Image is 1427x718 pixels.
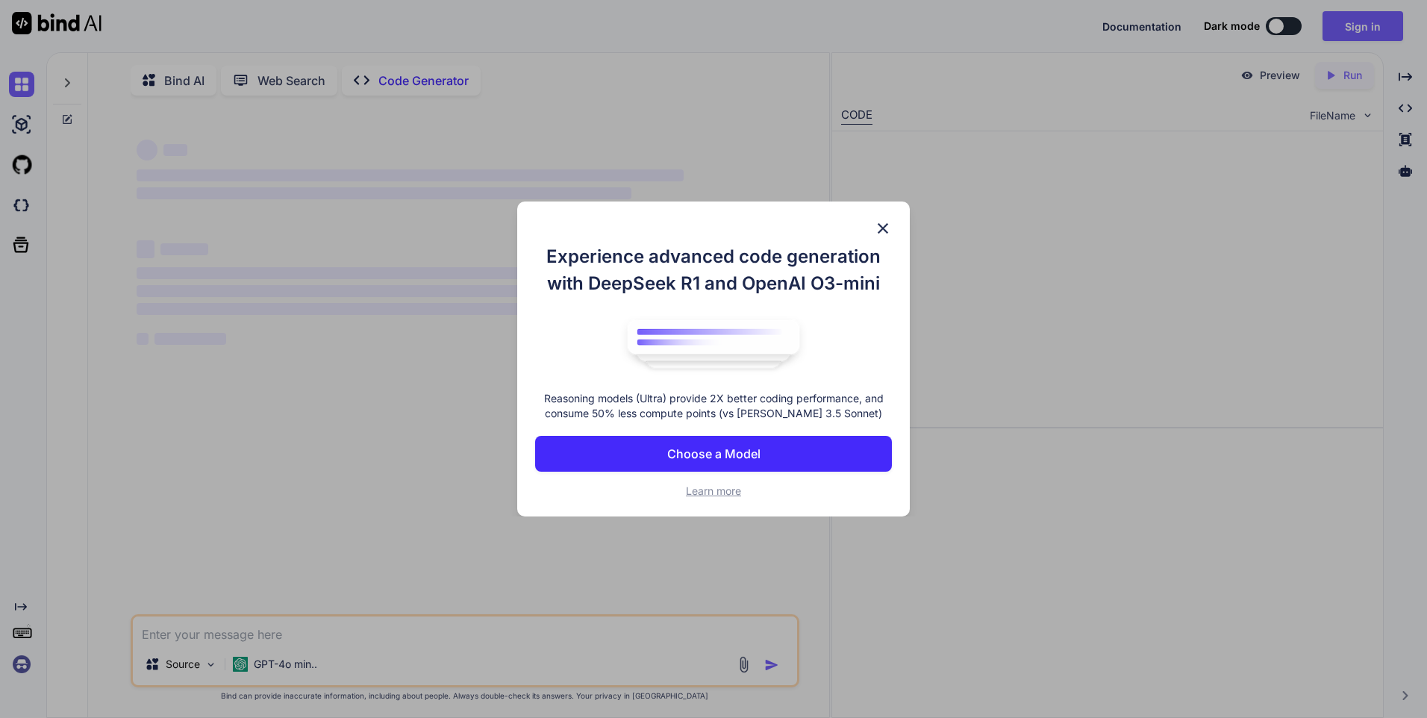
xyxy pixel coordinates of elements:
[535,243,892,297] h1: Experience advanced code generation with DeepSeek R1 and OpenAI O3-mini
[616,312,811,376] img: bind logo
[874,219,892,237] img: close
[535,391,892,421] p: Reasoning models (Ultra) provide 2X better coding performance, and consume 50% less compute point...
[535,436,892,472] button: Choose a Model
[667,445,761,463] p: Choose a Model
[686,484,741,497] span: Learn more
